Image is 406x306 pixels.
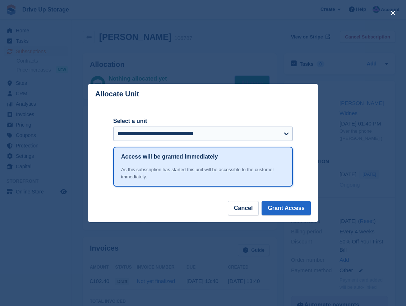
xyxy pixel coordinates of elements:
button: Grant Access [262,201,311,215]
h1: Access will be granted immediately [121,152,218,161]
label: Select a unit [113,117,293,125]
button: close [387,7,399,19]
button: Cancel [228,201,259,215]
p: Allocate Unit [95,90,139,98]
div: As this subscription has started this unit will be accessible to the customer immediately. [121,166,285,180]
